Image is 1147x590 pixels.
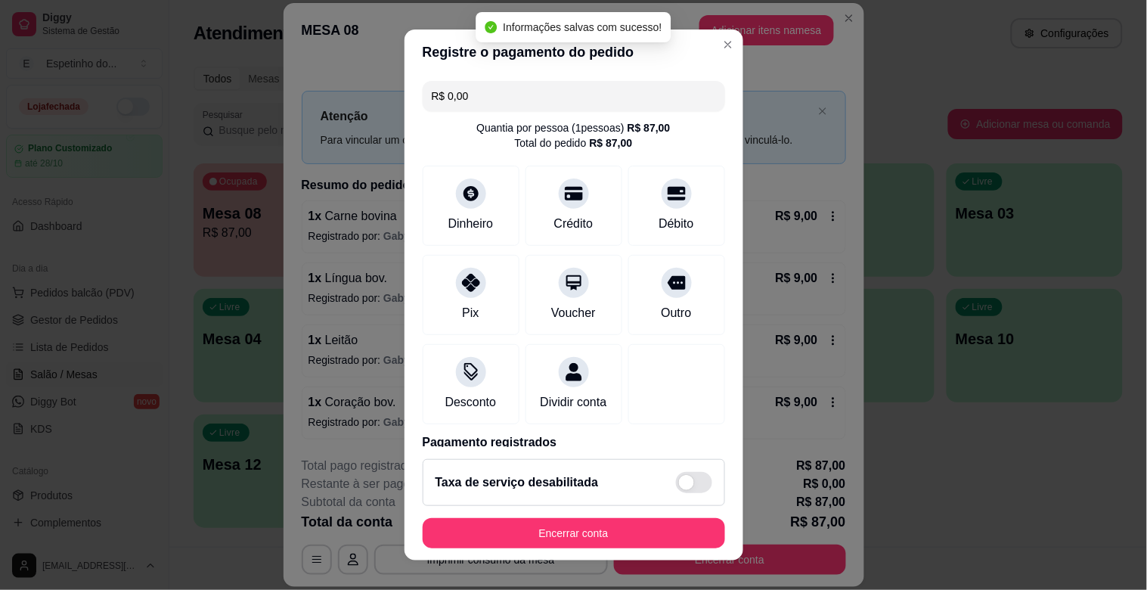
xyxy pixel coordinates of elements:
[628,120,671,135] div: R$ 87,00
[405,29,743,75] header: Registre o pagamento do pedido
[661,304,691,322] div: Outro
[515,135,633,151] div: Total do pedido
[590,135,633,151] div: R$ 87,00
[462,304,479,322] div: Pix
[716,33,740,57] button: Close
[659,215,693,233] div: Débito
[423,518,725,548] button: Encerrar conta
[551,304,596,322] div: Voucher
[436,474,599,492] h2: Taxa de serviço desabilitada
[503,21,662,33] span: Informações salvas com sucesso!
[540,393,606,411] div: Dividir conta
[485,21,497,33] span: check-circle
[445,393,497,411] div: Desconto
[554,215,594,233] div: Crédito
[423,433,725,452] p: Pagamento registrados
[432,81,716,111] input: Ex.: hambúrguer de cordeiro
[476,120,670,135] div: Quantia por pessoa ( 1 pessoas)
[448,215,494,233] div: Dinheiro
